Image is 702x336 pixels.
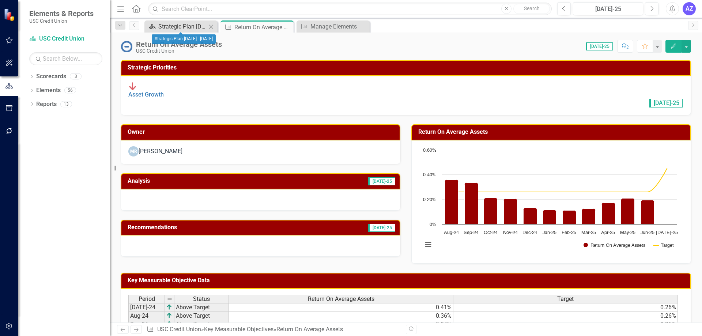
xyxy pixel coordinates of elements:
td: 0.26% [453,320,678,329]
div: Strategic Plan [DATE] - [DATE] [158,22,207,31]
div: » » [147,325,400,334]
path: Oct-24, 0.211. Return On Average Assets. [484,198,498,224]
div: 56 [64,87,76,94]
text: [DATE]-25 [656,230,678,235]
button: [DATE]-25 [573,2,643,15]
div: Return On Average Assets [136,40,222,48]
button: Search [513,4,550,14]
button: AZ [683,2,696,15]
td: [DATE]-24 [128,303,165,312]
td: 0.36% [229,312,453,320]
span: Period [139,296,155,302]
img: ClearPoint Strategy [4,8,16,21]
text: 0.20% [423,197,436,202]
a: Scorecards [36,72,66,81]
div: 3 [70,73,82,80]
input: Search ClearPoint... [148,3,552,15]
span: [DATE]-25 [368,177,395,185]
svg: Interactive chart [419,146,680,256]
text: May-25 [620,230,635,235]
path: Feb-25, 0.111. Return On Average Assets. [563,211,576,224]
h3: Recommendations [128,224,299,231]
a: Elements [36,86,61,95]
div: Chart. Highcharts interactive chart. [419,146,683,256]
path: Aug-24, 0.359. Return On Average Assets. [445,180,458,224]
span: [DATE]-25 [649,99,683,107]
path: May-25, 0.208. Return On Average Assets. [621,199,635,224]
path: Jun-25, 0.194. Return On Average Assets. [641,200,654,224]
a: Manage Elements [298,22,368,31]
td: Above Target [174,312,229,320]
img: No Information [121,41,132,52]
text: 0.40% [423,173,436,177]
td: 0.34% [229,320,453,329]
a: USC Credit Union [29,35,102,43]
text: Nov-24 [503,230,518,235]
g: Return On Average Assets, series 1 of 2. Bar series with 12 bars. [445,150,668,224]
text: Oct-24 [484,230,498,235]
div: Strategic Plan [DATE] - [DATE] [152,34,216,44]
text: Feb-25 [562,230,576,235]
a: Asset Growth [128,91,164,98]
img: VmL+zLOWXp8NoCSi7l57Eu8eJ+4GWSi48xzEIItyGCrzKAg+GPZxiGYRiGYS7xC1jVADWlAHzkAAAAAElFTkSuQmCC [166,321,172,327]
div: Return On Average Assets [276,326,343,333]
text: Dec-24 [522,230,537,235]
div: Manage Elements [310,22,368,31]
span: Status [193,296,210,302]
span: Elements & Reports [29,9,94,18]
text: Sep-24 [464,230,479,235]
td: Sep-24 [128,320,165,329]
img: 8DAGhfEEPCf229AAAAAElFTkSuQmCC [167,296,173,302]
div: MR [128,146,139,156]
div: 13 [60,101,72,107]
span: Search [524,5,540,11]
text: 0% [430,222,436,227]
a: Strategic Plan [DATE] - [DATE] [146,22,207,31]
text: Mar-25 [581,230,596,235]
h3: Owner [128,129,396,135]
td: 0.26% [453,303,678,312]
path: Sep-24, 0.336. Return On Average Assets. [465,183,478,224]
text: Aug-24 [444,230,459,235]
text: Jan-25 [543,230,556,235]
a: USC Credit Union [157,326,201,333]
div: [DATE]-25 [575,5,641,14]
span: Target [557,296,574,302]
button: Show Target [653,242,674,248]
text: Jun-25 [641,230,654,235]
small: USC Credit Union [29,18,94,24]
path: Nov-24, 0.205. Return On Average Assets. [504,199,517,224]
h3: Analysis [128,178,247,184]
div: [PERSON_NAME] [139,147,182,156]
img: VmL+zLOWXp8NoCSi7l57Eu8eJ+4GWSi48xzEIItyGCrzKAg+GPZxiGYRiGYS7xC1jVADWlAHzkAAAAAElFTkSuQmCC [166,313,172,318]
h3: Strategic Priorities [128,64,687,71]
span: [DATE]-25 [586,42,613,50]
td: 0.41% [229,303,453,312]
path: Dec-24, 0.133. Return On Average Assets. [524,208,537,224]
path: Jan-25, 0.115. Return On Average Assets. [543,210,556,224]
td: Aug-24 [128,312,165,320]
text: 0.60% [423,148,436,153]
button: Show Return On Average Assets [584,242,646,248]
path: Mar-25, 0.126. Return On Average Assets. [582,209,596,224]
span: Return On Average Assets [308,296,374,302]
h3: Key Measurable Objective Data [128,277,687,284]
td: 0.26% [453,312,678,320]
h3: Return On Average Assets [418,129,687,135]
img: Below Plan [128,82,137,91]
input: Search Below... [29,52,102,65]
td: Above Target [174,303,229,312]
path: Apr-25, 0.172. Return On Average Assets. [602,203,615,224]
a: Reports [36,100,57,109]
div: Return On Average Assets [234,23,292,32]
text: Apr-25 [601,230,615,235]
a: Key Measurable Objectives [204,326,273,333]
td: Above Target [174,320,229,329]
img: VmL+zLOWXp8NoCSi7l57Eu8eJ+4GWSi48xzEIItyGCrzKAg+GPZxiGYRiGYS7xC1jVADWlAHzkAAAAAElFTkSuQmCC [166,304,172,310]
span: [DATE]-25 [368,224,395,232]
div: USC Credit Union [136,48,222,54]
button: View chart menu, Chart [423,239,433,250]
